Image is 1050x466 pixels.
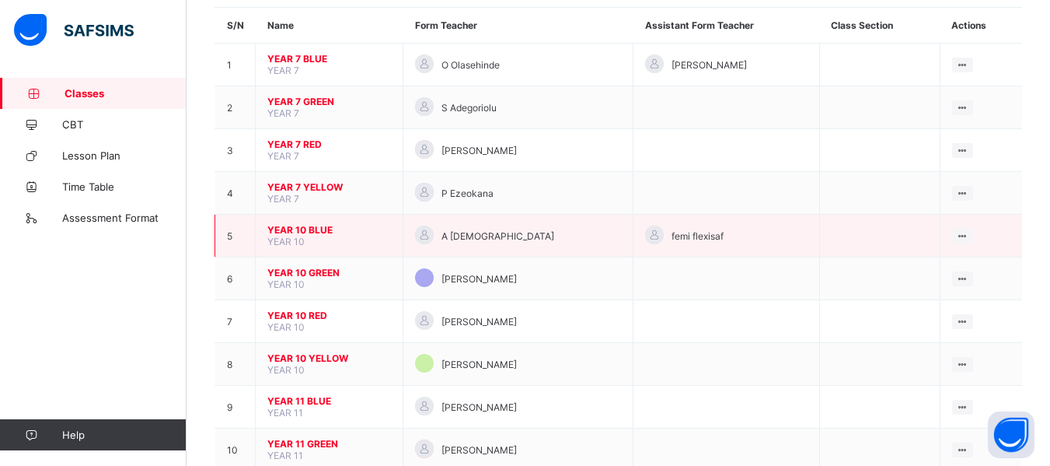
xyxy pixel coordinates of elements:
[267,352,391,364] span: YEAR 10 YELLOW
[267,96,391,107] span: YEAR 7 GREEN
[215,129,256,172] td: 3
[441,59,500,71] span: O Olasehinde
[267,364,305,376] span: YEAR 10
[256,8,403,44] th: Name
[267,224,391,236] span: YEAR 10 BLUE
[267,407,303,419] span: YEAR 11
[14,14,134,47] img: safsims
[267,65,299,76] span: YEAR 7
[267,150,299,162] span: YEAR 7
[267,107,299,119] span: YEAR 7
[441,273,517,285] span: [PERSON_NAME]
[215,258,256,300] td: 6
[267,181,391,193] span: YEAR 7 YELLOW
[215,343,256,386] td: 8
[215,300,256,343] td: 7
[62,118,187,131] span: CBT
[441,401,517,413] span: [PERSON_NAME]
[672,59,747,71] span: [PERSON_NAME]
[62,149,187,162] span: Lesson Plan
[267,267,391,279] span: YEAR 10 GREEN
[819,8,940,44] th: Class Section
[62,180,187,193] span: Time Table
[441,102,497,114] span: S Adegoriolu
[441,359,517,370] span: [PERSON_NAME]
[267,310,391,321] span: YEAR 10 RED
[267,138,391,150] span: YEAR 7 RED
[988,412,1034,458] button: Open asap
[267,193,299,205] span: YEAR 7
[441,187,494,199] span: P Ezeokana
[441,316,517,328] span: [PERSON_NAME]
[940,8,1022,44] th: Actions
[215,215,256,258] td: 5
[403,8,633,44] th: Form Teacher
[215,8,256,44] th: S/N
[215,386,256,429] td: 9
[441,145,517,156] span: [PERSON_NAME]
[633,8,820,44] th: Assistant Form Teacher
[62,212,187,224] span: Assessment Format
[62,429,186,441] span: Help
[267,279,305,290] span: YEAR 10
[441,230,554,242] span: A [DEMOGRAPHIC_DATA]
[267,53,391,65] span: YEAR 7 BLUE
[267,438,391,450] span: YEAR 11 GREEN
[215,172,256,215] td: 4
[215,86,256,129] td: 2
[215,44,256,86] td: 1
[441,444,517,456] span: [PERSON_NAME]
[267,395,391,407] span: YEAR 11 BLUE
[672,230,724,242] span: femi flexisaf
[267,450,303,461] span: YEAR 11
[65,87,187,100] span: Classes
[267,321,305,333] span: YEAR 10
[267,236,305,247] span: YEAR 10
